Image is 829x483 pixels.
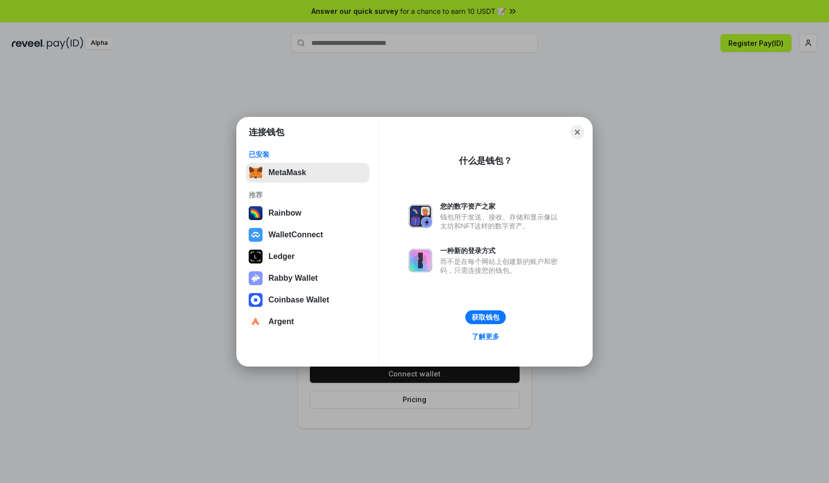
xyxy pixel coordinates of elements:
[570,125,584,139] button: Close
[246,163,370,183] button: MetaMask
[249,126,284,138] h1: 连接钱包
[268,252,295,261] div: Ledger
[249,190,367,199] div: 推荐
[246,290,370,310] button: Coinbase Wallet
[246,225,370,245] button: WalletConnect
[249,315,263,329] img: svg+xml,%3Csvg%20width%3D%2228%22%20height%3D%2228%22%20viewBox%3D%220%200%2028%2028%22%20fill%3D...
[466,330,505,343] a: 了解更多
[440,246,563,255] div: 一种新的登录方式
[246,312,370,332] button: Argent
[246,268,370,288] button: Rabby Wallet
[249,271,263,285] img: svg+xml,%3Csvg%20xmlns%3D%22http%3A%2F%2Fwww.w3.org%2F2000%2Fsvg%22%20fill%3D%22none%22%20viewBox...
[409,249,432,272] img: svg+xml,%3Csvg%20xmlns%3D%22http%3A%2F%2Fwww.w3.org%2F2000%2Fsvg%22%20fill%3D%22none%22%20viewBox...
[249,150,367,159] div: 已安装
[249,250,263,263] img: svg+xml,%3Csvg%20xmlns%3D%22http%3A%2F%2Fwww.w3.org%2F2000%2Fsvg%22%20width%3D%2228%22%20height%3...
[440,257,563,275] div: 而不是在每个网站上创建新的账户和密码，只需连接您的钱包。
[268,296,329,304] div: Coinbase Wallet
[472,332,499,341] div: 了解更多
[246,203,370,223] button: Rainbow
[268,317,294,326] div: Argent
[472,313,499,322] div: 获取钱包
[409,204,432,228] img: svg+xml,%3Csvg%20xmlns%3D%22http%3A%2F%2Fwww.w3.org%2F2000%2Fsvg%22%20fill%3D%22none%22%20viewBox...
[249,206,263,220] img: svg+xml,%3Csvg%20width%3D%22120%22%20height%3D%22120%22%20viewBox%3D%220%200%20120%20120%22%20fil...
[249,228,263,242] img: svg+xml,%3Csvg%20width%3D%2228%22%20height%3D%2228%22%20viewBox%3D%220%200%2028%2028%22%20fill%3D...
[249,166,263,180] img: svg+xml,%3Csvg%20fill%3D%22none%22%20height%3D%2233%22%20viewBox%3D%220%200%2035%2033%22%20width%...
[246,247,370,266] button: Ledger
[440,202,563,211] div: 您的数字资产之家
[459,155,512,167] div: 什么是钱包？
[268,168,306,177] div: MetaMask
[249,293,263,307] img: svg+xml,%3Csvg%20width%3D%2228%22%20height%3D%2228%22%20viewBox%3D%220%200%2028%2028%22%20fill%3D...
[440,213,563,230] div: 钱包用于发送、接收、存储和显示像以太坊和NFT这样的数字资产。
[268,230,323,239] div: WalletConnect
[268,274,318,283] div: Rabby Wallet
[268,209,301,218] div: Rainbow
[465,310,506,324] button: 获取钱包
